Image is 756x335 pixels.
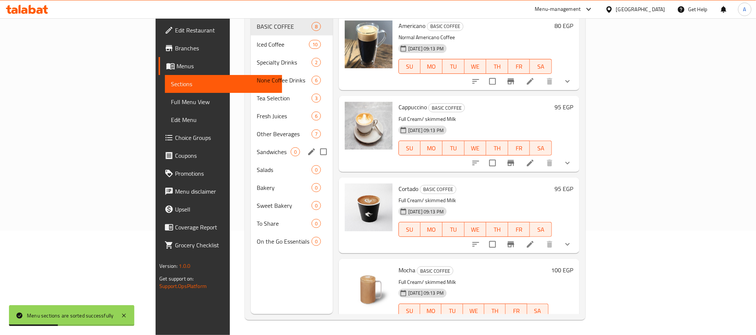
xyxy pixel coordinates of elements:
nav: Menu sections [251,15,333,253]
button: sort-choices [467,235,485,253]
div: On the Go Essentials0 [251,232,333,250]
a: Choice Groups [159,129,282,147]
div: items [312,129,321,138]
img: Cortado [345,184,393,231]
span: TH [487,306,503,316]
span: Iced Coffee [257,40,309,49]
div: Tea Selection3 [251,89,333,107]
button: sort-choices [467,154,485,172]
span: Sweet Bakery [257,201,312,210]
span: SU [402,224,418,235]
div: Menu-management [535,5,581,14]
span: Americano [399,20,425,31]
button: Branch-specific-item [502,72,520,90]
span: 0 [312,166,321,173]
button: TU [443,59,465,74]
button: SU [399,59,421,74]
span: FR [511,61,527,72]
button: MO [420,304,441,319]
span: TU [444,306,460,316]
span: None Coffee Drinks [257,76,312,85]
span: Menu disclaimer [175,187,276,196]
span: Get support on: [159,274,194,284]
svg: Show Choices [563,77,572,86]
span: TU [446,61,462,72]
span: 10 [309,41,321,48]
span: 3 [312,95,321,102]
span: WE [468,61,484,72]
button: sort-choices [467,72,485,90]
div: items [312,183,321,192]
div: items [312,76,321,85]
span: Sections [171,79,276,88]
span: BASIC COFFEE [427,22,463,31]
button: WE [465,222,487,237]
span: On the Go Essentials [257,237,312,246]
div: Sandwiches0edit [251,143,333,161]
a: Edit Menu [165,111,282,129]
button: delete [541,72,559,90]
a: Branches [159,39,282,57]
span: Fresh Juices [257,112,312,120]
span: BASIC COFFEE [417,267,453,275]
div: Bakery0 [251,179,333,197]
span: Cappuccino [399,101,427,113]
span: Choice Groups [175,133,276,142]
a: Menus [159,57,282,75]
span: SU [402,61,418,72]
button: TU [441,304,463,319]
span: Version: [159,261,178,271]
span: Select to update [485,237,500,252]
span: BASIC COFFEE [257,22,312,31]
button: WE [463,304,484,319]
span: TH [489,143,505,154]
span: Select to update [485,73,500,89]
button: SA [530,59,552,74]
div: BASIC COFFEE [420,185,456,194]
span: SA [533,224,549,235]
span: 6 [312,113,321,120]
span: WE [466,306,481,316]
span: 0 [312,202,321,209]
span: Menus [176,62,276,71]
span: 1.0.0 [179,261,191,271]
div: BASIC COFFEE [427,22,463,31]
button: show more [559,235,577,253]
div: Other Beverages7 [251,125,333,143]
img: Mocha [345,265,393,313]
span: 0 [312,238,321,245]
span: 0 [312,220,321,227]
span: Branches [175,44,276,53]
span: Promotions [175,169,276,178]
div: [GEOGRAPHIC_DATA] [616,5,665,13]
span: [DATE] 09:13 PM [405,127,447,134]
span: Grocery Checklist [175,241,276,250]
a: Promotions [159,165,282,182]
a: Edit menu item [526,159,535,167]
button: SA [530,141,552,156]
div: BASIC COFFEE [417,266,453,275]
h6: 80 EGP [555,21,574,31]
button: edit [306,146,317,157]
span: MO [424,224,440,235]
span: BASIC COFFEE [429,104,465,112]
a: Grocery Checklist [159,236,282,254]
button: MO [421,141,443,156]
span: TH [489,224,505,235]
div: To Share0 [251,215,333,232]
span: [DATE] 09:13 PM [405,289,447,297]
span: A [743,5,746,13]
button: delete [541,154,559,172]
img: Cappuccino [345,102,393,150]
a: Menu disclaimer [159,182,282,200]
a: Edit menu item [526,77,535,86]
button: SA [530,222,552,237]
h6: 95 EGP [555,102,574,112]
p: Normal Americano Coffee [399,33,552,42]
button: TH [484,304,506,319]
span: 7 [312,131,321,138]
span: Tea Selection [257,94,312,103]
span: Bakery [257,183,312,192]
span: Coverage Report [175,223,276,232]
button: TH [486,141,508,156]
